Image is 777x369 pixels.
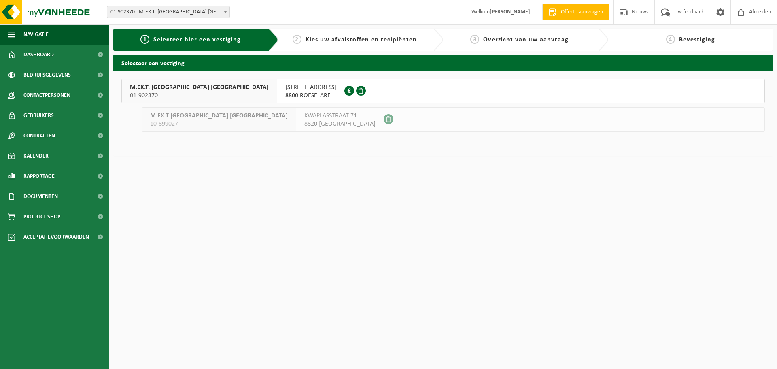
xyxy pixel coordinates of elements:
[559,8,605,16] span: Offerte aanvragen
[306,36,417,43] span: Kies uw afvalstoffen en recipiënten
[285,92,336,100] span: 8800 ROESELARE
[23,126,55,146] span: Contracten
[23,166,55,186] span: Rapportage
[285,83,336,92] span: [STREET_ADDRESS]
[150,120,288,128] span: 10-899027
[23,227,89,247] span: Acceptatievoorwaarden
[666,35,675,44] span: 4
[130,92,269,100] span: 01-902370
[23,24,49,45] span: Navigatie
[153,36,241,43] span: Selecteer hier een vestiging
[483,36,569,43] span: Overzicht van uw aanvraag
[23,207,60,227] span: Product Shop
[113,55,773,70] h2: Selecteer een vestiging
[107,6,229,18] span: 01-902370 - M.EX.T. BELGIUM NV - ROESELARE
[23,186,58,207] span: Documenten
[150,112,288,120] span: M.EX.T [GEOGRAPHIC_DATA] [GEOGRAPHIC_DATA]
[107,6,230,18] span: 01-902370 - M.EX.T. BELGIUM NV - ROESELARE
[490,9,530,15] strong: [PERSON_NAME]
[304,120,376,128] span: 8820 [GEOGRAPHIC_DATA]
[304,112,376,120] span: KWAPLASSTRAAT 71
[542,4,609,20] a: Offerte aanvragen
[130,83,269,92] span: M.EX.T. [GEOGRAPHIC_DATA] [GEOGRAPHIC_DATA]
[23,85,70,105] span: Contactpersonen
[140,35,149,44] span: 1
[23,45,54,65] span: Dashboard
[470,35,479,44] span: 3
[679,36,715,43] span: Bevestiging
[293,35,301,44] span: 2
[23,146,49,166] span: Kalender
[121,79,765,103] button: M.EX.T. [GEOGRAPHIC_DATA] [GEOGRAPHIC_DATA] 01-902370 [STREET_ADDRESS]8800 ROESELARE
[23,105,54,126] span: Gebruikers
[23,65,71,85] span: Bedrijfsgegevens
